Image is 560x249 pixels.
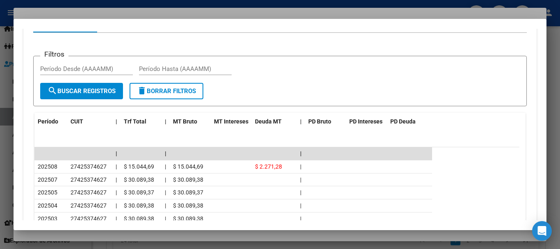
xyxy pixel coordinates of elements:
span: Período [38,118,58,125]
span: $ 30.089,38 [124,176,154,183]
span: $ 15.044,69 [124,163,154,170]
datatable-header-cell: | [297,113,305,130]
span: | [116,189,117,196]
span: | [300,150,302,157]
span: | [116,163,117,170]
span: MT Intereses [214,118,248,125]
span: | [300,202,301,209]
span: $ 30.089,38 [173,176,203,183]
span: | [116,118,117,125]
span: | [165,118,166,125]
span: | [300,189,301,196]
span: $ 15.044,69 [173,163,203,170]
span: 27425374627 [71,176,107,183]
span: $ 30.089,37 [173,189,203,196]
button: Buscar Registros [40,83,123,99]
span: | [300,118,302,125]
mat-icon: search [48,86,57,96]
span: | [116,176,117,183]
datatable-header-cell: Período [34,113,67,130]
span: Borrar Filtros [137,87,196,95]
span: $ 30.089,38 [173,202,203,209]
datatable-header-cell: Trf Total [121,113,162,130]
datatable-header-cell: | [162,113,170,130]
span: 27425374627 [71,215,107,222]
span: | [300,176,301,183]
button: Borrar Filtros [130,83,203,99]
span: PD Intereses [349,118,382,125]
datatable-header-cell: Deuda MT [252,113,297,130]
span: 202507 [38,176,57,183]
span: 27425374627 [71,189,107,196]
span: 202504 [38,202,57,209]
span: | [116,215,117,222]
span: 202505 [38,189,57,196]
h3: Filtros [40,50,68,59]
span: | [165,163,166,170]
span: | [300,163,301,170]
span: | [300,215,301,222]
span: 27425374627 [71,163,107,170]
span: | [116,150,117,157]
span: 202508 [38,163,57,170]
span: 202503 [38,215,57,222]
datatable-header-cell: CUIT [67,113,112,130]
datatable-header-cell: PD Bruto [305,113,346,130]
span: PD Deuda [390,118,416,125]
span: PD Bruto [308,118,331,125]
datatable-header-cell: PD Deuda [387,113,432,130]
span: | [116,202,117,209]
datatable-header-cell: PD Intereses [346,113,387,130]
span: 27425374627 [71,202,107,209]
span: $ 30.089,37 [124,189,154,196]
span: $ 30.089,38 [124,202,154,209]
span: | [165,176,166,183]
span: Deuda MT [255,118,282,125]
span: $ 30.089,38 [173,215,203,222]
div: Open Intercom Messenger [532,221,552,241]
datatable-header-cell: MT Bruto [170,113,211,130]
span: Buscar Registros [48,87,116,95]
span: Trf Total [124,118,146,125]
span: | [165,150,166,157]
span: CUIT [71,118,83,125]
mat-icon: delete [137,86,147,96]
span: | [165,202,166,209]
datatable-header-cell: | [112,113,121,130]
span: | [165,189,166,196]
span: MT Bruto [173,118,197,125]
span: $ 30.089,38 [124,215,154,222]
span: $ 2.271,28 [255,163,282,170]
datatable-header-cell: MT Intereses [211,113,252,130]
span: | [165,215,166,222]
